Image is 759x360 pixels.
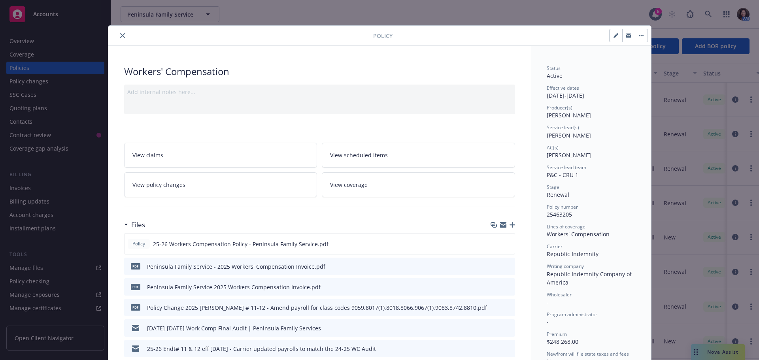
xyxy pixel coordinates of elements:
span: - [547,318,549,326]
span: Stage [547,184,559,190]
button: download file [492,240,498,248]
span: Program administrator [547,311,597,318]
a: View coverage [322,172,515,197]
span: pdf [131,304,140,310]
span: Active [547,72,563,79]
div: Workers' Compensation [124,65,515,78]
a: View policy changes [124,172,317,197]
span: $248,268.00 [547,338,578,345]
a: View claims [124,143,317,168]
span: Effective dates [547,85,579,91]
span: Writing company [547,263,584,270]
span: 25-26 Workers Compensation Policy - Peninsula Family Service.pdf [153,240,329,248]
button: preview file [505,303,512,312]
span: [PERSON_NAME] [547,151,591,159]
span: pdf [131,263,140,269]
span: [PERSON_NAME] [547,132,591,139]
div: [DATE]-[DATE] Work Comp Final Audit | Peninsula Family Services [147,324,321,332]
div: [DATE] - [DATE] [547,85,635,100]
span: Wholesaler [547,291,572,298]
div: Workers' Compensation [547,230,635,238]
span: - [547,298,549,306]
span: AC(s) [547,144,559,151]
button: download file [492,345,498,353]
span: Renewal [547,191,569,198]
span: Republic Indemnity [547,250,599,258]
span: 25463205 [547,211,572,218]
span: Service lead team [547,164,586,171]
button: download file [492,283,498,291]
div: Files [124,220,145,230]
span: Policy [373,32,393,40]
div: Peninsula Family Service - 2025 Workers' Compensation Invoice.pdf [147,262,325,271]
button: close [118,31,127,40]
button: download file [492,303,498,312]
div: Add internal notes here... [127,88,512,96]
span: Policy [131,240,147,247]
div: Peninsula Family Service 2025 Workers Compensation Invoice.pdf [147,283,321,291]
span: Producer(s) [547,104,572,111]
span: [PERSON_NAME] [547,111,591,119]
span: Premium [547,331,567,337]
span: View coverage [330,181,368,189]
span: View claims [132,151,163,159]
button: preview file [505,283,512,291]
button: preview file [505,345,512,353]
div: Policy Change 2025 [PERSON_NAME] # 11-12 - Amend payroll for class codes 9059,8017(1),8018,8066,9... [147,303,487,312]
span: Republic Indemnity Company of America [547,270,633,286]
span: Newfront will file state taxes and fees [547,351,629,357]
span: P&C - CRU 1 [547,171,578,179]
span: pdf [131,284,140,290]
a: View scheduled items [322,143,515,168]
button: preview file [505,324,512,332]
button: preview file [504,240,512,248]
span: View scheduled items [330,151,388,159]
div: 25-26 Endt# 11 & 12 eff [DATE] - Carrier updated payrolls to match the 24-25 WC Audit [147,345,376,353]
button: download file [492,262,498,271]
span: Service lead(s) [547,124,579,131]
span: Policy number [547,204,578,210]
button: download file [492,324,498,332]
h3: Files [131,220,145,230]
span: Carrier [547,243,563,250]
span: View policy changes [132,181,185,189]
span: Status [547,65,561,72]
span: Lines of coverage [547,223,585,230]
button: preview file [505,262,512,271]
